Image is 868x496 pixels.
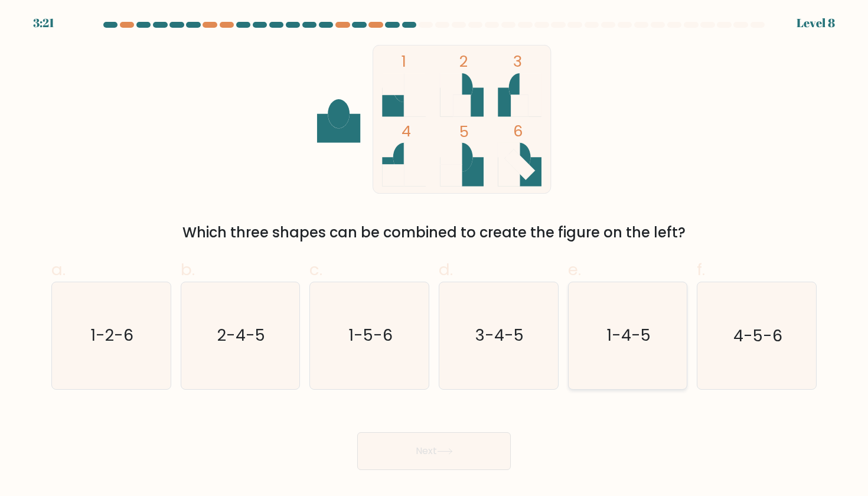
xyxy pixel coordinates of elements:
span: e. [568,258,581,281]
tspan: 3 [513,51,522,72]
tspan: 4 [402,120,411,142]
button: Next [357,432,511,470]
text: 1-5-6 [348,325,393,347]
div: 3:21 [33,14,54,32]
text: 4-5-6 [733,325,782,347]
span: c. [309,258,322,281]
span: b. [181,258,195,281]
tspan: 2 [459,51,468,72]
span: f. [697,258,705,281]
text: 2-4-5 [217,325,265,347]
tspan: 5 [459,121,469,142]
div: Level 8 [797,14,835,32]
text: 1-4-5 [606,325,651,347]
text: 3-4-5 [475,325,524,347]
div: Which three shapes can be combined to create the figure on the left? [58,222,810,243]
tspan: 1 [402,51,406,72]
text: 1-2-6 [91,325,134,347]
tspan: 6 [513,120,523,142]
span: a. [51,258,66,281]
span: d. [439,258,453,281]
